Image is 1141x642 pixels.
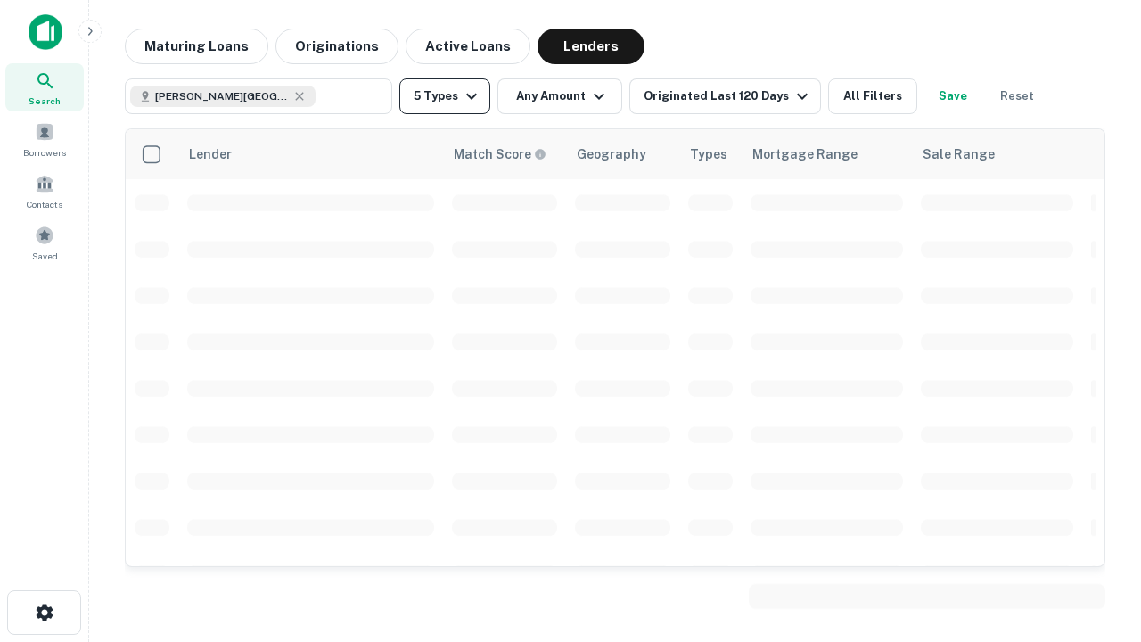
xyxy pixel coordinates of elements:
span: [PERSON_NAME][GEOGRAPHIC_DATA], [GEOGRAPHIC_DATA] [155,88,289,104]
span: Search [29,94,61,108]
span: Contacts [27,197,62,211]
span: Borrowers [23,145,66,160]
button: Originations [275,29,398,64]
button: Any Amount [497,78,622,114]
a: Saved [5,218,84,267]
th: Sale Range [912,129,1082,179]
button: Save your search to get updates of matches that match your search criteria. [924,78,981,114]
div: Sale Range [923,144,995,165]
button: 5 Types [399,78,490,114]
iframe: Chat Widget [1052,442,1141,528]
th: Types [679,129,742,179]
div: Originated Last 120 Days [644,86,813,107]
th: Geography [566,129,679,179]
div: Mortgage Range [752,144,858,165]
img: capitalize-icon.png [29,14,62,50]
th: Lender [178,129,443,179]
button: Maturing Loans [125,29,268,64]
div: Lender [189,144,232,165]
button: Originated Last 120 Days [629,78,821,114]
div: Types [690,144,727,165]
button: Reset [989,78,1046,114]
th: Capitalize uses an advanced AI algorithm to match your search with the best lender. The match sco... [443,129,566,179]
div: Geography [577,144,646,165]
th: Mortgage Range [742,129,912,179]
span: Saved [32,249,58,263]
h6: Match Score [454,144,543,164]
a: Search [5,63,84,111]
a: Contacts [5,167,84,215]
button: Lenders [538,29,644,64]
button: Active Loans [406,29,530,64]
div: Capitalize uses an advanced AI algorithm to match your search with the best lender. The match sco... [454,144,546,164]
button: All Filters [828,78,917,114]
a: Borrowers [5,115,84,163]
